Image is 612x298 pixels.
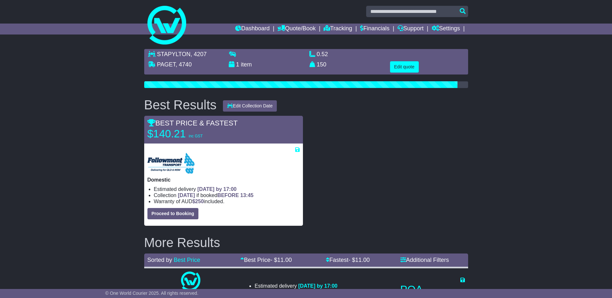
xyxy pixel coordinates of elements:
span: - $ [270,257,292,263]
p: Domestic [147,177,300,183]
span: BEST PRICE & FASTEST [147,119,238,127]
span: 13:45 [240,193,254,198]
a: Quote/Book [277,24,316,35]
span: [DATE] [178,193,195,198]
p: POA [400,283,465,296]
li: Collection [154,192,300,198]
span: if booked [178,193,253,198]
a: Dashboard [235,24,270,35]
span: , 4740 [176,61,192,68]
li: Estimated delivery [255,283,337,289]
span: STAPYLTON [157,51,191,57]
span: Sorted by [147,257,172,263]
a: Fastest- $11.00 [326,257,370,263]
button: Edit quote [390,61,419,73]
span: © One World Courier 2025. All rights reserved. [105,291,198,296]
a: Best Price [174,257,200,263]
a: Additional Filters [400,257,449,263]
button: Proceed to Booking [147,208,198,219]
li: Warranty of AUD included. [154,198,300,204]
span: 0.52 [317,51,328,57]
a: Financials [360,24,389,35]
span: 1 [236,61,239,68]
button: Edit Collection Date [223,100,277,112]
span: BEFORE [217,193,239,198]
span: , 4207 [191,51,207,57]
div: Best Results [141,98,220,112]
img: One World Courier: Same Day Nationwide(quotes take 0.5-1 hour) [181,272,200,291]
a: Best Price- $11.00 [240,257,292,263]
span: - $ [348,257,370,263]
span: 11.00 [355,257,370,263]
span: 11.00 [277,257,292,263]
span: [DATE] by 17:00 [298,283,337,289]
span: $ [192,199,204,204]
span: 150 [317,61,326,68]
a: Tracking [324,24,352,35]
li: Estimated delivery [154,186,300,192]
span: item [241,61,252,68]
span: inc GST [189,134,203,138]
a: Support [397,24,424,35]
span: [DATE] by 17:00 [197,186,237,192]
a: Settings [432,24,460,35]
span: PAGET [157,61,176,68]
span: 250 [195,199,204,204]
h2: More Results [144,235,468,250]
p: $140.21 [147,127,228,140]
img: Followmont Transport: Domestic [147,153,195,174]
